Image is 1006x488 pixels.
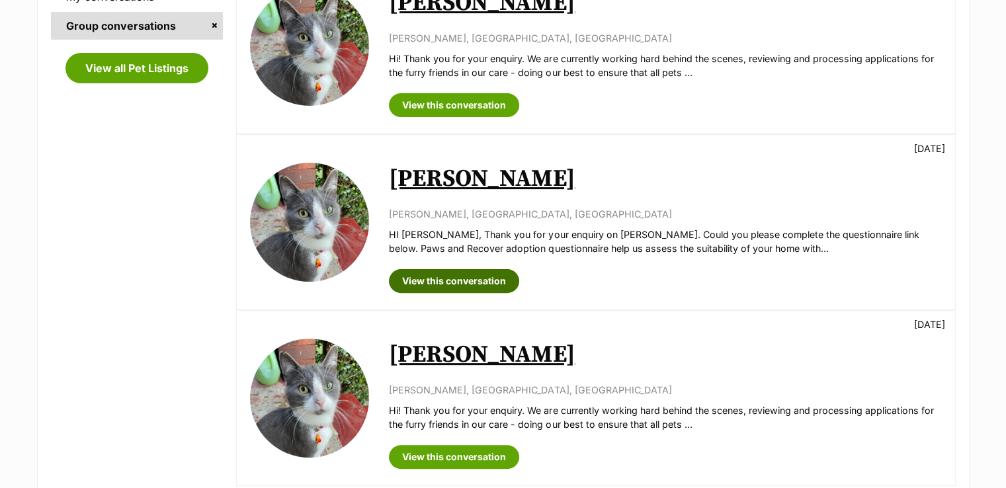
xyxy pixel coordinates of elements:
[51,12,224,40] a: Group conversations
[389,383,941,397] p: [PERSON_NAME], [GEOGRAPHIC_DATA], [GEOGRAPHIC_DATA]
[389,227,941,256] p: HI [PERSON_NAME], Thank you for your enquiry on [PERSON_NAME]. Could you please complete the ques...
[389,403,941,432] p: Hi! Thank you for your enquiry. We are currently working hard behind the scenes, reviewing and pr...
[65,53,208,83] a: View all Pet Listings
[914,317,945,331] p: [DATE]
[914,142,945,155] p: [DATE]
[389,340,575,370] a: [PERSON_NAME]
[389,269,519,293] a: View this conversation
[389,52,941,80] p: Hi! Thank you for your enquiry. We are currently working hard behind the scenes, reviewing and pr...
[250,339,369,458] img: Sasha
[250,163,369,282] img: Sasha
[389,164,575,194] a: [PERSON_NAME]
[389,31,941,45] p: [PERSON_NAME], [GEOGRAPHIC_DATA], [GEOGRAPHIC_DATA]
[389,207,941,221] p: [PERSON_NAME], [GEOGRAPHIC_DATA], [GEOGRAPHIC_DATA]
[389,445,519,469] a: View this conversation
[389,93,519,117] a: View this conversation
